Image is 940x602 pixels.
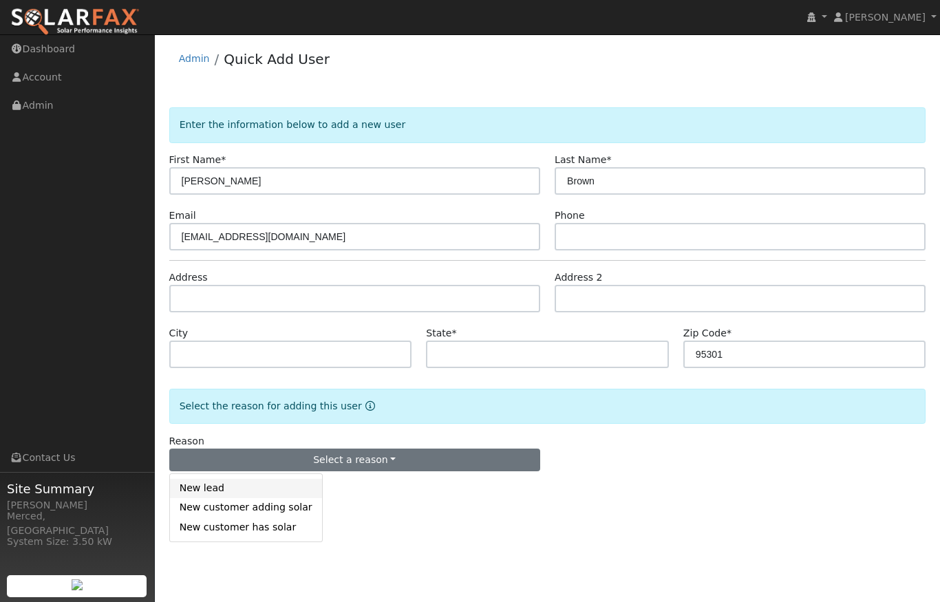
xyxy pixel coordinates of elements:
a: Quick Add User [224,51,330,67]
span: Site Summary [7,480,147,498]
label: Phone [555,208,585,223]
label: Last Name [555,153,611,167]
span: Required [727,327,731,338]
a: New customer adding solar [170,498,322,517]
span: Required [606,154,611,165]
img: retrieve [72,579,83,590]
button: Select a reason [169,449,540,472]
span: Required [451,327,456,338]
a: Admin [179,53,210,64]
span: Required [221,154,226,165]
span: [PERSON_NAME] [845,12,926,23]
label: Email [169,208,196,223]
div: System Size: 3.50 kW [7,535,147,549]
label: State [426,326,456,341]
label: Zip Code [683,326,731,341]
a: New customer has solar [170,517,322,537]
label: Address [169,270,208,285]
label: First Name [169,153,226,167]
div: Merced, [GEOGRAPHIC_DATA] [7,509,147,538]
div: Enter the information below to add a new user [169,107,926,142]
a: New lead [170,479,322,498]
div: [PERSON_NAME] [7,498,147,513]
div: Select the reason for adding this user [169,389,926,424]
label: City [169,326,189,341]
a: Reason for new user [362,400,375,411]
label: Address 2 [555,270,603,285]
img: SolarFax [10,8,140,36]
label: Reason [169,434,204,449]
